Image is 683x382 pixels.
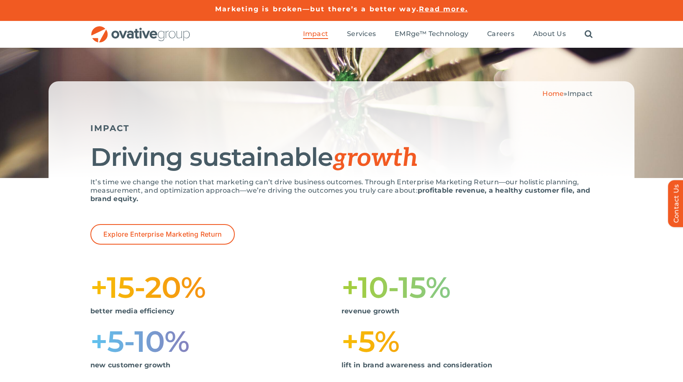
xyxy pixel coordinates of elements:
[341,307,399,315] strong: revenue growth
[333,143,418,173] span: growth
[542,90,593,98] span: »
[90,328,341,355] h1: +5-10%
[341,274,593,301] h1: +10-15%
[103,230,222,238] span: Explore Enterprise Marketing Return
[90,178,593,203] p: It’s time we change the notion that marketing can’t drive business outcomes. Through Enterprise M...
[90,361,171,369] strong: new customer growth
[533,30,566,39] a: About Us
[90,224,235,245] a: Explore Enterprise Marketing Return
[341,361,492,369] strong: lift in brand awareness and consideration
[90,144,593,172] h1: Driving sustainable
[487,30,514,38] span: Careers
[487,30,514,39] a: Careers
[90,25,191,33] a: OG_Full_horizontal_RGB
[419,5,468,13] a: Read more.
[542,90,564,98] a: Home
[533,30,566,38] span: About Us
[303,30,328,38] span: Impact
[347,30,376,38] span: Services
[395,30,468,39] a: EMRge™ Technology
[303,21,593,48] nav: Menu
[567,90,593,98] span: Impact
[90,274,341,301] h1: +15-20%
[90,186,590,203] strong: profitable revenue, a healthy customer file, and brand equity.
[341,328,593,355] h1: +5%
[395,30,468,38] span: EMRge™ Technology
[585,30,593,39] a: Search
[347,30,376,39] a: Services
[215,5,419,13] a: Marketing is broken—but there’s a better way.
[90,307,175,315] strong: better media efficiency
[90,123,593,133] h5: IMPACT
[303,30,328,39] a: Impact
